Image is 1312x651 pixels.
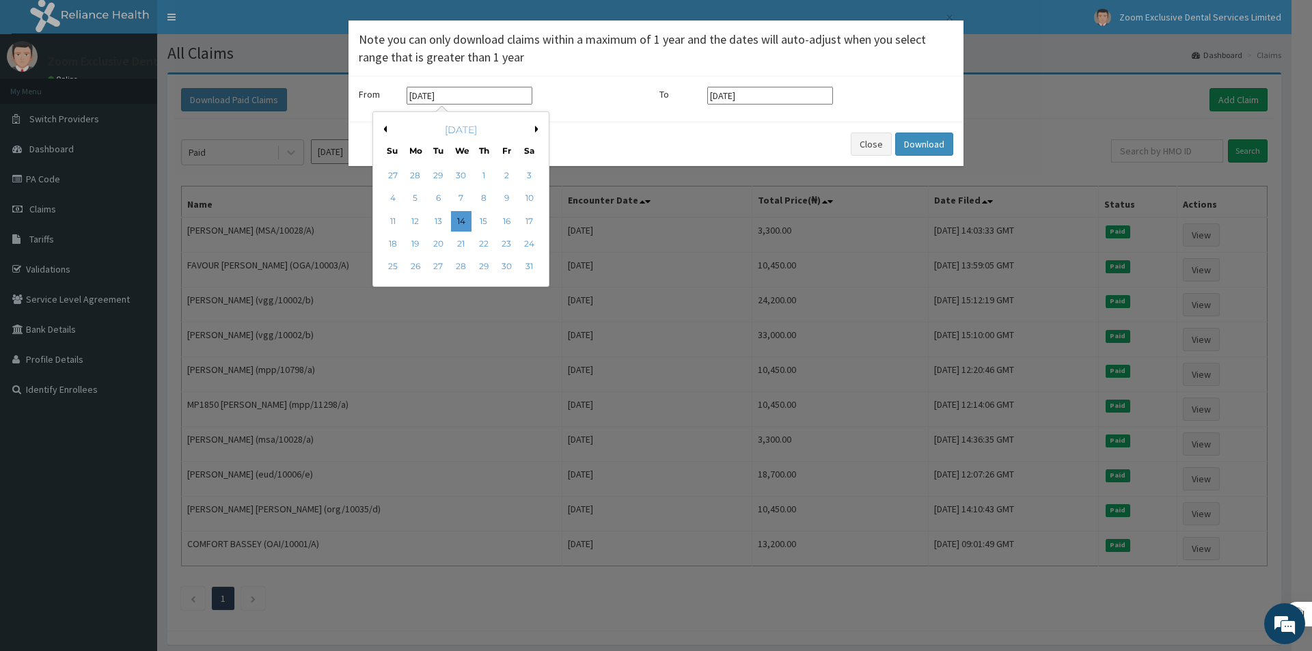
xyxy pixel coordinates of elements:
div: Choose Saturday, May 31st, 2025 [519,257,540,277]
textarea: Type your message and hit 'Enter' [7,373,260,421]
button: Next Month [535,126,542,133]
div: Su [387,145,398,156]
input: Select start date [407,87,532,105]
span: × [946,8,953,27]
div: Choose Tuesday, May 13th, 2025 [428,211,448,232]
div: Choose Tuesday, April 29th, 2025 [428,165,448,186]
div: Choose Monday, May 19th, 2025 [405,234,426,254]
div: Choose Sunday, May 25th, 2025 [383,257,403,277]
label: To [659,87,700,101]
div: Chat with us now [71,77,230,94]
label: From [359,87,400,101]
div: Choose Thursday, May 29th, 2025 [474,257,494,277]
img: d_794563401_company_1708531726252_794563401 [25,68,55,102]
button: Download [895,133,953,156]
div: month 2025-05 [381,165,541,279]
div: Choose Wednesday, May 7th, 2025 [451,189,471,209]
div: Choose Monday, May 5th, 2025 [405,189,426,209]
div: Choose Friday, May 2nd, 2025 [496,165,517,186]
div: Choose Monday, May 26th, 2025 [405,257,426,277]
div: [DATE] [379,123,543,137]
div: Choose Wednesday, May 21st, 2025 [451,234,471,254]
div: Choose Saturday, May 3rd, 2025 [519,165,540,186]
div: Choose Thursday, May 15th, 2025 [474,211,494,232]
div: Minimize live chat window [224,7,257,40]
div: Choose Wednesday, May 14th, 2025 [451,211,471,232]
button: Close [944,10,953,25]
div: Choose Monday, May 12th, 2025 [405,211,426,232]
input: Select end date [707,87,833,105]
button: Close [851,133,892,156]
div: Choose Friday, May 23rd, 2025 [496,234,517,254]
div: Choose Tuesday, May 20th, 2025 [428,234,448,254]
div: Mo [409,145,421,156]
h4: Note you can only download claims within a maximum of 1 year and the dates will auto-adjust when ... [359,31,953,66]
div: Choose Saturday, May 10th, 2025 [519,189,540,209]
div: Fr [501,145,512,156]
div: Choose Wednesday, April 30th, 2025 [451,165,471,186]
div: Choose Thursday, May 22nd, 2025 [474,234,494,254]
div: Choose Sunday, May 18th, 2025 [383,234,403,254]
div: Choose Sunday, May 11th, 2025 [383,211,403,232]
div: Choose Thursday, May 1st, 2025 [474,165,494,186]
div: We [455,145,467,156]
div: Tu [433,145,444,156]
div: Choose Thursday, May 8th, 2025 [474,189,494,209]
div: Choose Monday, April 28th, 2025 [405,165,426,186]
span: We're online! [79,172,189,310]
div: Choose Saturday, May 24th, 2025 [519,234,540,254]
div: Choose Saturday, May 17th, 2025 [519,211,540,232]
div: Choose Wednesday, May 28th, 2025 [451,257,471,277]
div: Choose Tuesday, May 6th, 2025 [428,189,448,209]
div: Choose Sunday, April 27th, 2025 [383,165,403,186]
div: Choose Friday, May 16th, 2025 [496,211,517,232]
div: Sa [523,145,535,156]
div: Choose Sunday, May 4th, 2025 [383,189,403,209]
div: Th [478,145,490,156]
button: Previous Month [380,126,387,133]
div: Choose Tuesday, May 27th, 2025 [428,257,448,277]
div: Choose Friday, May 9th, 2025 [496,189,517,209]
div: Choose Friday, May 30th, 2025 [496,257,517,277]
